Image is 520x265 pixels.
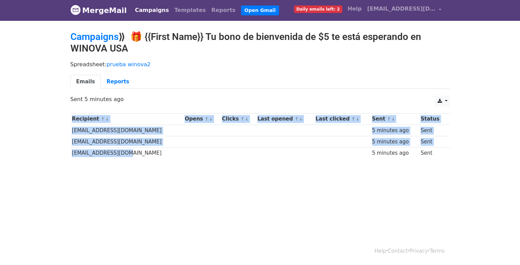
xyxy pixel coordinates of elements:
a: ↑ [205,116,209,122]
a: Reports [209,3,238,17]
iframe: Chat Widget [486,232,520,265]
a: Open Gmail [241,5,279,15]
td: Sent [419,147,446,158]
th: Last clicked [314,113,370,125]
td: [EMAIL_ADDRESS][DOMAIN_NAME] [70,125,183,136]
span: Daily emails left: 2 [294,5,342,13]
a: MergeMail [70,3,127,17]
a: Templates [172,3,209,17]
a: Terms [429,248,444,254]
img: MergeMail logo [70,5,81,15]
th: Status [419,113,446,125]
a: Privacy [409,248,428,254]
a: prueba winova2 [107,61,151,68]
div: 5 minutes ago [372,127,417,135]
div: 5 minutes ago [372,149,417,157]
th: Last opened [256,113,314,125]
a: Campaigns [70,31,119,42]
a: ↑ [351,116,355,122]
a: Campaigns [132,3,172,17]
td: [EMAIL_ADDRESS][DOMAIN_NAME] [70,147,183,158]
a: ↓ [299,116,303,122]
a: ↓ [245,116,249,122]
a: Reports [101,75,135,89]
a: ↓ [391,116,395,122]
a: Contact [388,248,408,254]
p: Spreadsheet: [70,61,450,68]
td: Sent [419,136,446,147]
td: Sent [419,125,446,136]
th: Opens [183,113,221,125]
a: ↑ [101,116,105,122]
span: [EMAIL_ADDRESS][DOMAIN_NAME] [367,5,436,13]
th: Sent [370,113,419,125]
a: [EMAIL_ADDRESS][DOMAIN_NAME] [364,2,444,18]
th: Clicks [220,113,256,125]
a: Help [345,2,364,16]
h2: ⟫ 🎁 {{First Name}} Tu bono de bienvenida de $5 te está esperando en WINOVA USA [70,31,450,54]
a: ↑ [295,116,298,122]
th: Recipient [70,113,183,125]
a: ↓ [356,116,359,122]
a: Help [374,248,386,254]
a: ↓ [209,116,213,122]
a: ↓ [105,116,109,122]
p: Sent 5 minutes ago [70,96,450,103]
td: [EMAIL_ADDRESS][DOMAIN_NAME] [70,136,183,147]
a: ↑ [241,116,244,122]
div: 5 minutes ago [372,138,417,146]
a: Daily emails left: 2 [291,2,345,16]
a: ↑ [387,116,391,122]
a: Emails [70,75,101,89]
